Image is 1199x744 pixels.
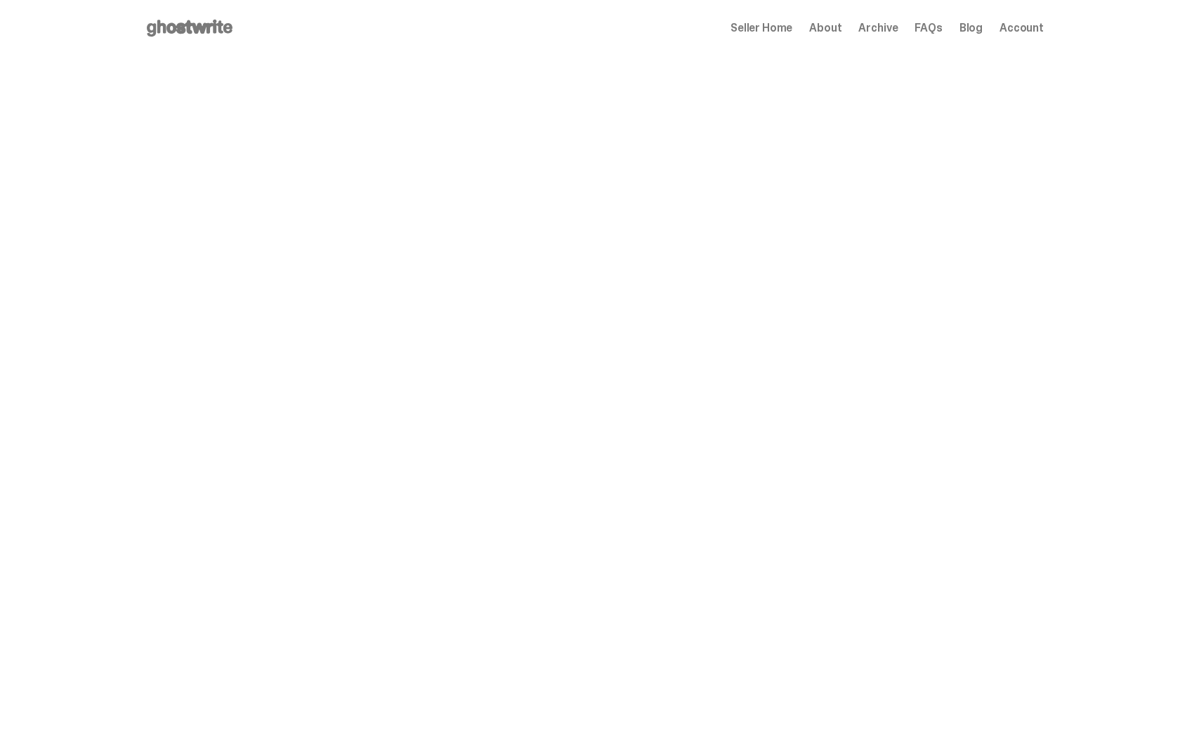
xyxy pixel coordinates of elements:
[959,22,983,34] a: Blog
[915,22,942,34] a: FAQs
[858,22,898,34] a: Archive
[730,22,792,34] a: Seller Home
[1000,22,1044,34] a: Account
[809,22,841,34] a: About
